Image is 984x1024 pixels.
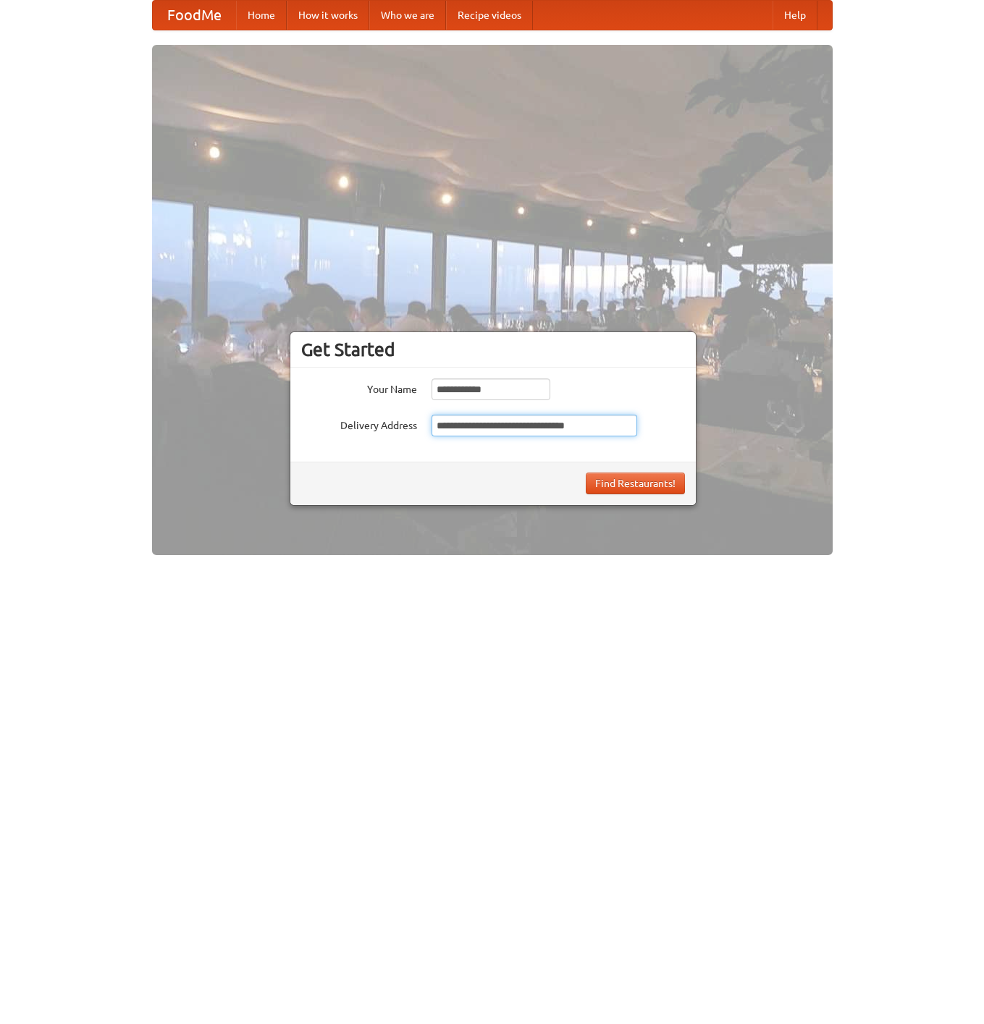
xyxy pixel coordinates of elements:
a: Recipe videos [446,1,533,30]
a: Help [773,1,817,30]
label: Your Name [301,378,417,397]
a: How it works [287,1,369,30]
a: FoodMe [153,1,236,30]
h3: Get Started [301,339,685,360]
label: Delivery Address [301,415,417,433]
a: Home [236,1,287,30]
a: Who we are [369,1,446,30]
button: Find Restaurants! [586,473,685,494]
